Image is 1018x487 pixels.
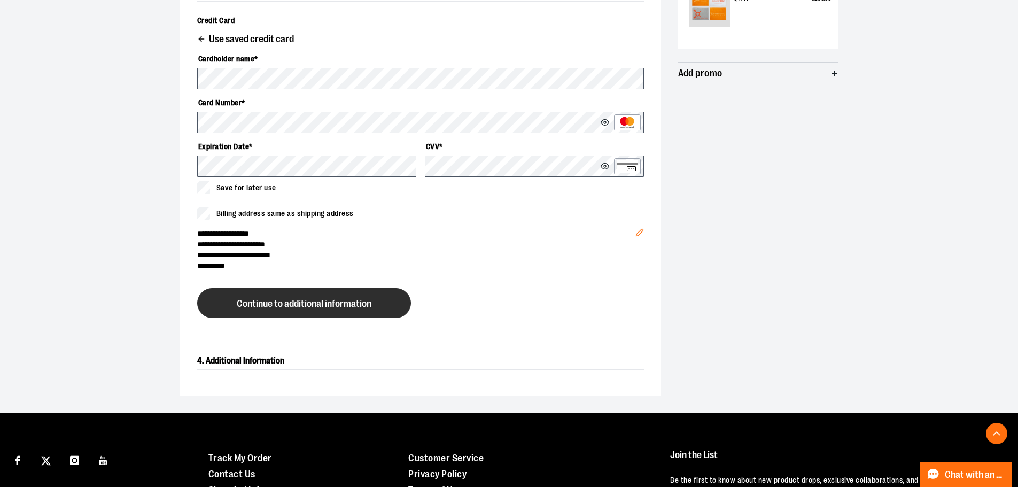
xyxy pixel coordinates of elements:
a: Customer Service [408,453,484,463]
span: Credit Card [197,16,235,25]
input: Save for later use [197,181,210,194]
a: Visit our Instagram page [65,450,84,469]
a: Visit our X page [37,450,56,469]
span: Add promo [678,68,722,79]
a: Contact Us [208,469,255,480]
label: Card Number * [197,94,644,112]
img: Twitter [41,456,51,466]
span: Chat with an Expert [945,470,1005,480]
a: Privacy Policy [408,469,467,480]
button: Continue to additional information [197,288,411,318]
label: CVV * [425,137,644,156]
button: Use saved credit card [197,34,294,47]
label: Cardholder name * [197,50,644,68]
span: Continue to additional information [237,299,371,309]
h4: Join the List [670,450,993,470]
button: Edit [627,211,652,249]
a: Visit our Youtube page [94,450,113,469]
button: Back To Top [986,423,1007,444]
p: Be the first to know about new product drops, exclusive collaborations, and shopping events! [670,475,993,486]
button: Chat with an Expert [920,462,1012,487]
span: Save for later use [216,182,276,194]
a: Track My Order [208,453,272,463]
a: Visit our Facebook page [8,450,27,469]
input: Billing address same as shipping address [197,207,210,220]
span: Use saved credit card [209,34,294,44]
h2: 4. Additional Information [197,352,644,370]
button: Add promo [678,63,838,84]
label: Expiration Date * [197,137,416,156]
span: Billing address same as shipping address [216,208,354,219]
